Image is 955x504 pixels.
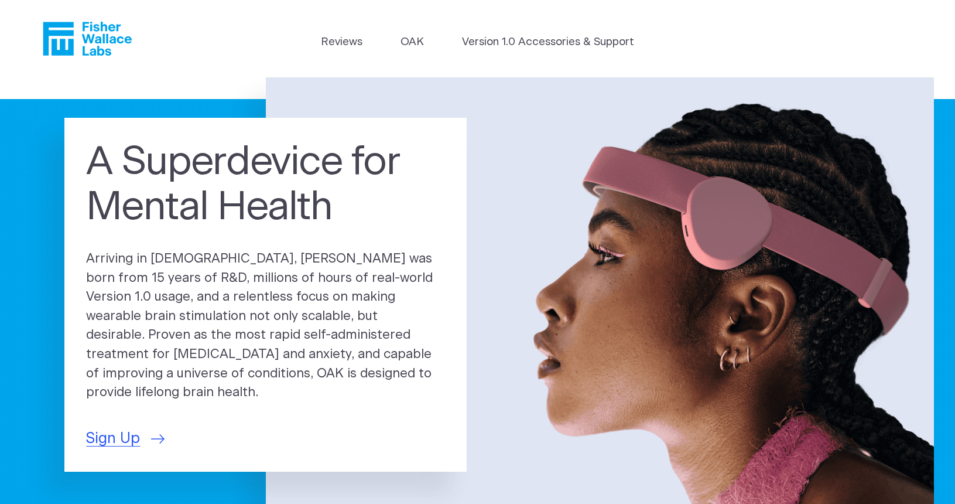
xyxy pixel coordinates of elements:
p: Arriving in [DEMOGRAPHIC_DATA], [PERSON_NAME] was born from 15 years of R&D, millions of hours of... [86,250,445,403]
h1: A Superdevice for Mental Health [86,140,445,231]
a: Sign Up [86,428,165,450]
a: Version 1.0 Accessories & Support [462,34,634,50]
a: OAK [401,34,424,50]
span: Sign Up [86,428,140,450]
a: Fisher Wallace [43,22,132,56]
a: Reviews [321,34,362,50]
